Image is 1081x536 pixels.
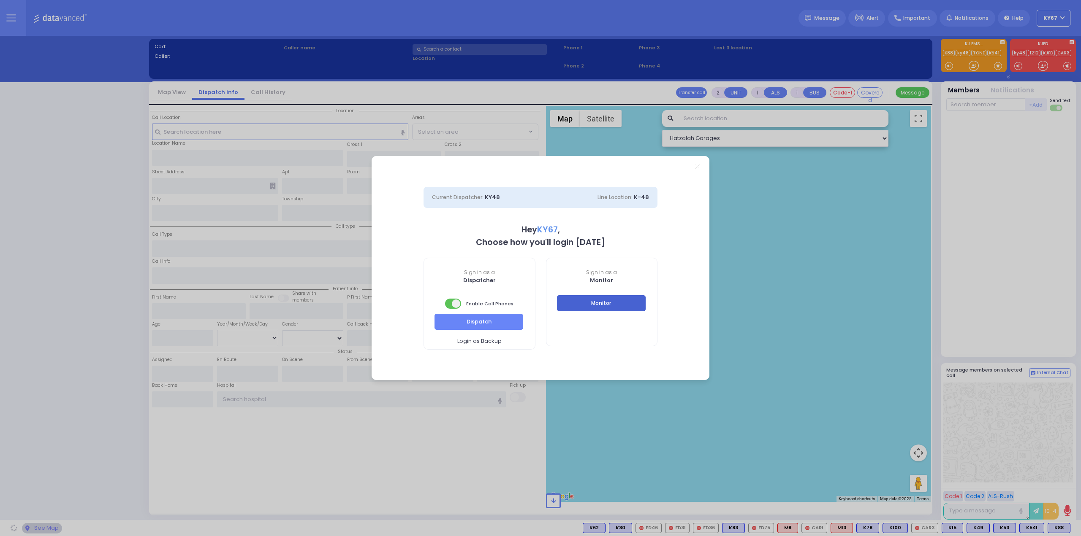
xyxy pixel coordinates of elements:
[634,193,649,201] span: K-48
[476,237,605,248] b: Choose how you'll login [DATE]
[435,314,523,330] button: Dispatch
[557,295,646,311] button: Monitor
[445,298,513,310] span: Enable Cell Phones
[546,269,657,276] span: Sign in as a
[432,194,483,201] span: Current Dispatcher:
[457,337,502,345] span: Login as Backup
[590,276,613,284] b: Monitor
[521,224,560,235] b: Hey ,
[537,224,558,235] span: KY67
[485,193,500,201] span: KY48
[695,164,700,169] a: Close
[463,276,496,284] b: Dispatcher
[424,269,535,276] span: Sign in as a
[598,194,633,201] span: Line Location:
